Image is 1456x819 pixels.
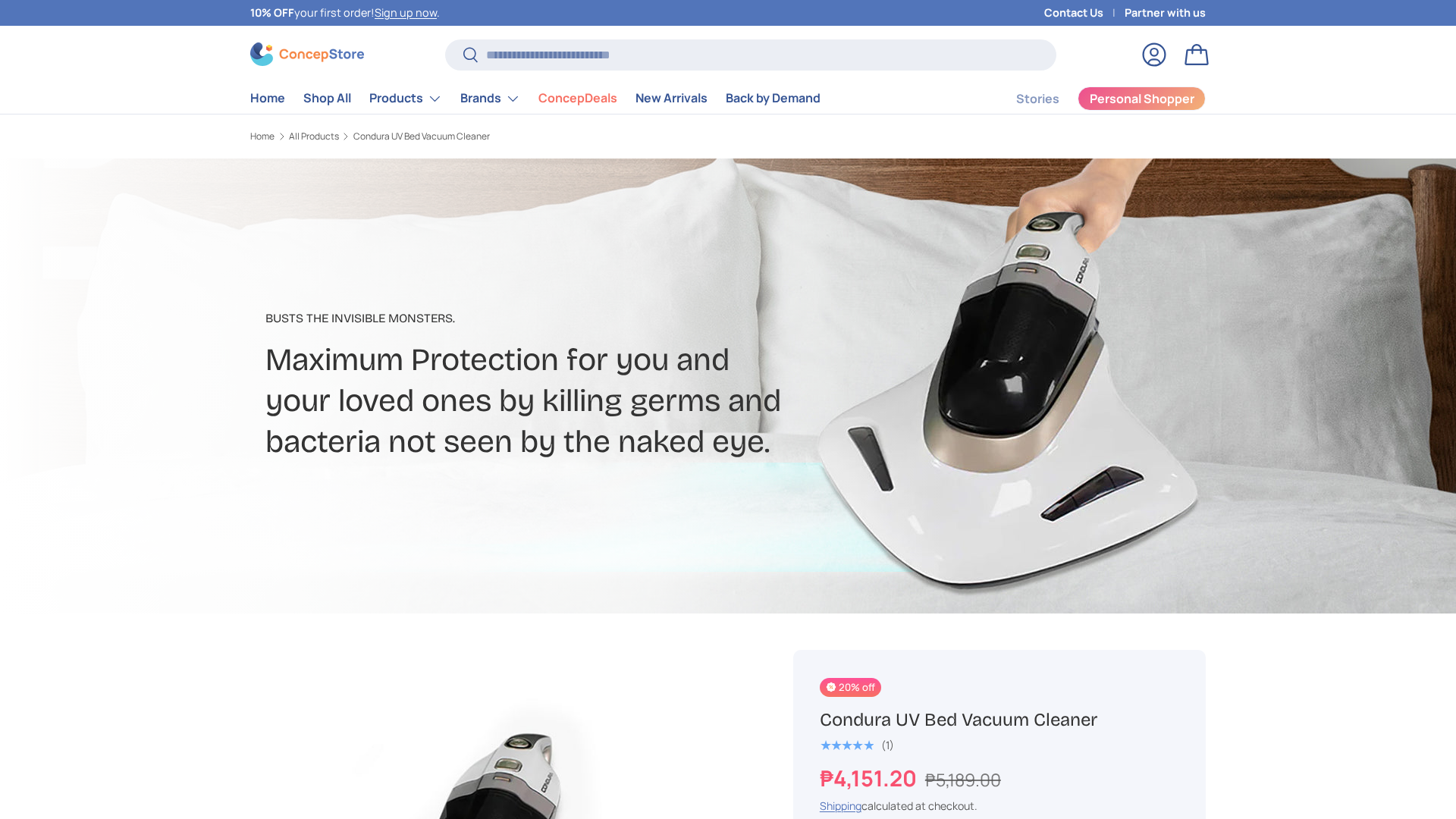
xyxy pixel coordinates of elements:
[265,309,848,328] p: Busts The Invisible Monsters​.
[250,5,440,21] p: your first order! .
[250,130,757,143] nav: Breadcrumbs
[925,767,1001,792] s: ₱5,189.00
[250,83,285,113] a: Home
[820,799,861,813] a: Shipping
[375,5,437,20] a: Sign up now
[820,763,921,793] strong: ₱4,151.20
[820,738,874,753] span: ★★★★★
[250,42,364,66] img: ConcepStore
[881,739,894,751] div: (1)
[353,132,490,141] a: Condura UV Bed Vacuum Cleaner
[289,132,339,141] a: All Products
[265,340,848,463] h2: Maximum Protection for you and your loved ones by killing germs and bacteria not seen by the nake...
[369,83,442,114] a: Products
[820,708,1179,732] h1: Condura UV Bed Vacuum Cleaner
[726,83,821,113] a: Back by Demand
[303,83,351,113] a: Shop All
[820,798,1179,814] div: calculated at checkout.
[360,83,451,114] summary: Products
[538,83,617,113] a: ConcepDeals
[250,132,275,141] a: Home
[1044,5,1125,21] a: Contact Us
[250,5,294,20] strong: 10% OFF
[820,739,874,752] div: 5.0 out of 5.0 stars
[1125,5,1206,21] a: Partner with us
[1090,93,1194,105] span: Personal Shopper
[1078,86,1206,111] a: Personal Shopper
[635,83,708,113] a: New Arrivals
[460,83,520,114] a: Brands
[820,678,881,697] span: 20% off
[820,736,894,752] a: 5.0 out of 5.0 stars (1)
[250,83,821,114] nav: Primary
[1016,84,1059,114] a: Stories
[980,83,1206,114] nav: Secondary
[451,83,529,114] summary: Brands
